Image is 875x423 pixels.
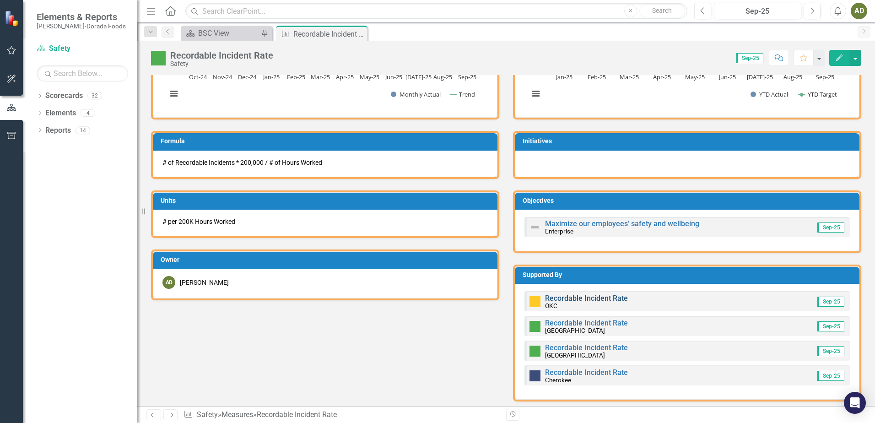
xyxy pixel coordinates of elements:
[161,256,493,263] h3: Owner
[685,73,705,81] text: May-25
[844,392,866,414] div: Open Intercom Messenger
[620,73,639,81] text: Mar-25
[555,73,573,81] text: Jan-25
[717,6,798,17] div: Sep-25
[639,5,685,17] button: Search
[817,321,844,331] span: Sep-25
[653,73,671,81] text: Apr-25
[545,327,605,334] small: [GEOGRAPHIC_DATA]
[184,410,499,420] div: » »
[714,3,801,19] button: Sep-25
[183,27,259,39] a: BSC View
[433,73,452,81] text: Aug-25
[198,27,259,39] div: BSC View
[170,60,273,67] div: Safety
[238,73,257,81] text: Dec-24
[37,11,126,22] span: Elements & Reports
[87,92,102,100] div: 32
[588,73,606,81] text: Feb-25
[162,159,322,166] span: # of Recordable Incidents * 200,000 / # of Hours Worked
[189,73,207,81] text: Oct-24
[257,410,337,419] div: Recordable Incident Rate
[167,87,180,100] button: View chart menu, Chart
[545,368,628,377] a: Recordable Incident Rate
[545,219,699,228] a: Maximize our employees' safety and wellbeing
[76,126,90,134] div: 14
[736,53,763,63] span: Sep-25
[170,50,273,60] div: Recordable Incident Rate
[529,370,540,381] img: No Information
[747,73,773,81] text: [DATE]-25
[45,91,83,101] a: Scorecards
[405,73,432,81] text: [DATE]-25
[37,43,128,54] a: Safety
[652,7,672,14] span: Search
[718,73,736,81] text: Jun-25
[360,73,379,81] text: May-25
[523,271,855,278] h3: Supported By
[162,276,175,289] div: AD
[816,73,834,81] text: Sep-25
[197,410,218,419] a: Safety
[151,51,166,65] img: Above Target
[336,73,354,81] text: Apr-25
[545,376,571,384] small: Cherokee
[37,65,128,81] input: Search Below...
[529,222,540,233] img: Not Defined
[817,371,844,381] span: Sep-25
[523,197,855,204] h3: Objectives
[545,294,628,303] a: Recordable Incident Rate
[213,73,232,81] text: Nov-24
[391,90,440,98] button: Show Monthly Actual
[751,90,789,98] button: Show YTD Actual
[81,109,95,117] div: 4
[799,90,837,98] button: Show YTD Target
[293,28,365,40] div: Recordable Incident Rate
[545,302,557,309] small: OKC
[545,352,605,359] small: [GEOGRAPHIC_DATA]
[180,278,229,287] div: [PERSON_NAME]
[545,319,628,327] a: Recordable Incident Rate
[162,218,235,225] span: # per 200K Hours Worked
[529,296,540,307] img: Caution
[817,222,844,233] span: Sep-25
[450,90,475,98] button: Show Trend
[45,125,71,136] a: Reports
[545,343,628,352] a: Recordable Incident Rate
[783,73,802,81] text: Aug-25
[384,73,402,81] text: Jun-25
[221,410,253,419] a: Measures
[37,22,126,30] small: [PERSON_NAME]-Dorada Foods
[161,138,493,145] h3: Formula
[545,228,573,235] small: Enterprise
[817,346,844,356] span: Sep-25
[529,87,542,100] button: View chart menu, Chart
[851,3,867,19] button: AD
[311,73,330,81] text: Mar-25
[185,3,687,19] input: Search ClearPoint...
[529,346,540,357] img: Above Target
[287,73,305,81] text: Feb-25
[5,10,21,26] img: ClearPoint Strategy
[262,73,280,81] text: Jan-25
[523,138,855,145] h3: Initiatives
[45,108,76,119] a: Elements
[529,321,540,332] img: Above Target
[458,73,476,81] text: Sep-25
[817,297,844,307] span: Sep-25
[161,197,493,204] h3: Units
